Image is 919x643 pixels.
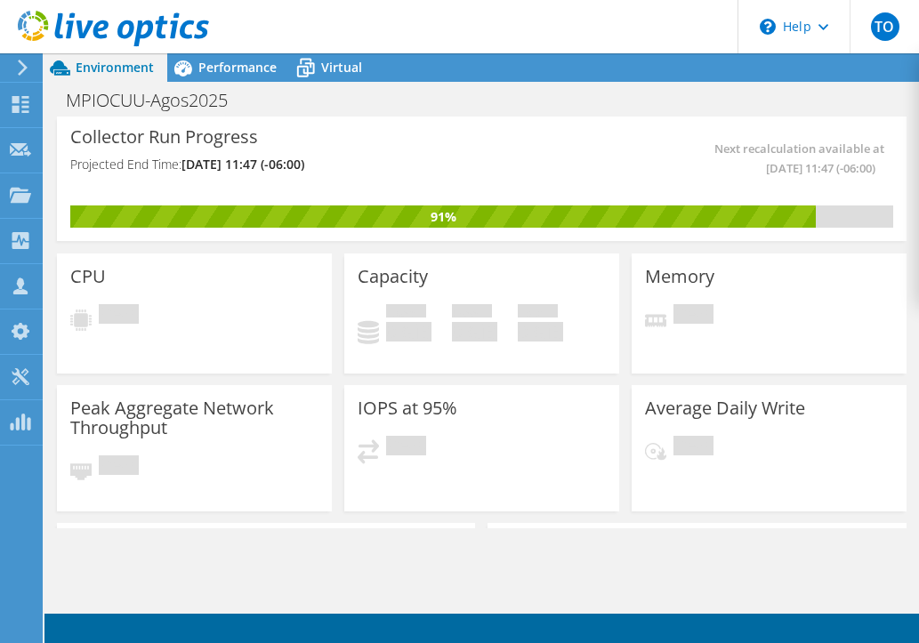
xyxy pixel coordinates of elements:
span: Pending [99,455,139,479]
span: Free [452,304,492,322]
h4: Projected End Time: [70,155,477,174]
h3: IOPS at 95% [358,398,457,418]
span: Pending [386,436,426,460]
span: Environment [76,59,154,76]
h3: CPU [70,267,106,286]
h4: 0 GiB [518,322,563,342]
h3: Capacity [358,267,428,286]
h3: Memory [645,267,714,286]
span: Pending [99,304,139,328]
span: Pending [673,436,713,460]
h4: 0 GiB [386,322,431,342]
h3: Average Daily Write [645,398,805,418]
span: Next recalculation available at [481,139,883,178]
h1: MPIOCUU-Agos2025 [58,91,255,110]
span: [DATE] 11:47 (-06:00) [181,156,304,173]
span: [DATE] 11:47 (-06:00) [481,158,875,178]
h3: Peak Aggregate Network Throughput [70,398,318,438]
h4: 0 GiB [452,322,497,342]
span: Total [518,304,558,322]
span: TO [871,12,899,41]
span: Pending [673,304,713,328]
span: Virtual [321,59,362,76]
span: Performance [198,59,277,76]
svg: \n [760,19,776,35]
div: 91% [70,207,816,227]
span: Used [386,304,426,322]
